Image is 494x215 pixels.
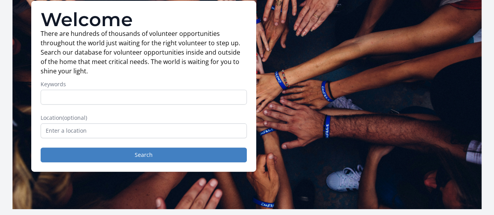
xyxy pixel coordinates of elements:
span: (optional) [62,114,87,121]
button: Search [41,147,247,162]
input: Enter a location [41,123,247,138]
h1: Welcome [41,10,247,29]
label: Location [41,114,247,122]
p: There are hundreds of thousands of volunteer opportunities throughout the world just waiting for ... [41,29,247,76]
label: Keywords [41,80,247,88]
